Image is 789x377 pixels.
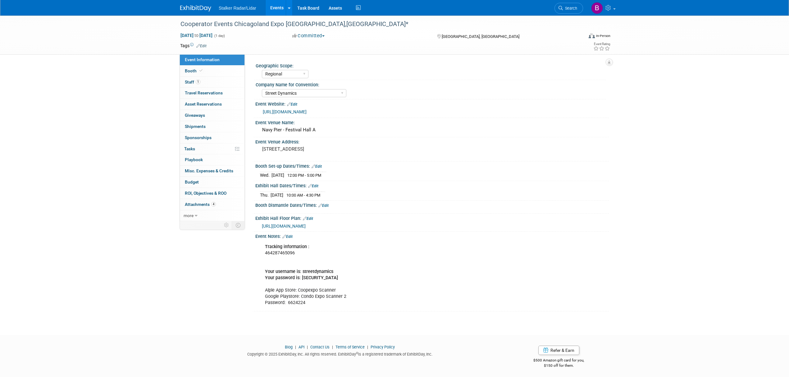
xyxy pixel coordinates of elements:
[596,34,610,38] div: In-Person
[194,33,199,38] span: to
[185,202,216,207] span: Attachments
[563,6,577,11] span: Search
[591,2,603,14] img: Brooke Journet
[180,350,499,357] div: Copyright © 2025 ExhibitDay, Inc. All rights reserved. ExhibitDay is a registered trademark of Ex...
[261,241,540,309] div: 464287465096 Alple App Store: Coopexpo Scanner Google Playstore: Condo Expo Scanner 2 Password: 6...
[294,345,298,349] span: |
[356,352,358,355] sup: ®
[593,43,610,46] div: Event Rating
[265,275,338,280] b: Your password is: [SECURITY_DATA]
[184,146,195,151] span: Tasks
[255,214,609,222] div: Exhibit Hall Floor Plan:
[554,3,583,14] a: Search
[271,172,284,179] td: [DATE]
[263,109,307,114] a: [URL][DOMAIN_NAME]
[219,6,256,11] span: Stalker Radar/Lidar
[185,102,222,107] span: Asset Reservations
[312,164,322,169] a: Edit
[509,354,609,368] div: $500 Amazon gift card for you,
[265,244,309,249] b: Tracking information :
[286,193,320,198] span: 10:00 AM - 4:30 PM
[180,5,211,11] img: ExhibitDay
[199,69,203,72] i: Booth reservation complete
[180,54,244,65] a: Event Information
[265,269,333,274] b: Your username is: streetdynamics
[180,77,244,88] a: Staff1
[299,345,304,349] a: API
[180,210,244,221] a: more
[509,363,609,368] div: $150 off for them.
[185,124,206,129] span: Shipments
[262,224,306,229] a: [URL][DOMAIN_NAME]
[255,201,609,209] div: Booth Dismantle Dates/Times:
[180,110,244,121] a: Giveaways
[255,181,609,189] div: Exhibit Hall Dates/Times:
[184,213,194,218] span: more
[260,125,604,135] div: Navy Pier - Festival Hall A
[180,199,244,210] a: Attachments4
[290,33,327,39] button: Committed
[185,179,199,184] span: Budget
[196,44,207,48] a: Edit
[442,34,519,39] span: [GEOGRAPHIC_DATA], [GEOGRAPHIC_DATA]
[221,221,232,229] td: Personalize Event Tab Strip
[211,202,216,207] span: 4
[271,192,283,198] td: [DATE]
[180,33,213,38] span: [DATE] [DATE]
[318,203,329,208] a: Edit
[185,113,205,118] span: Giveaways
[260,192,271,198] td: Thu.
[180,154,244,165] a: Playbook
[287,173,321,178] span: 12:00 PM - 5:00 PM
[185,135,212,140] span: Sponsorships
[589,33,595,38] img: Format-Inperson.png
[331,345,335,349] span: |
[335,345,365,349] a: Terms of Service
[180,66,244,76] a: Booth
[305,345,309,349] span: |
[180,166,244,176] a: Misc. Expenses & Credits
[180,177,244,188] a: Budget
[255,99,609,107] div: Event Website:
[180,99,244,110] a: Asset Reservations
[260,172,271,179] td: Wed.
[180,88,244,98] a: Travel Reservations
[185,191,226,196] span: ROI, Objectives & ROO
[282,234,293,239] a: Edit
[255,161,609,170] div: Booth Set-up Dates/Times:
[310,345,330,349] a: Contact Us
[185,168,233,173] span: Misc. Expenses & Credits
[262,146,396,152] pre: [STREET_ADDRESS]
[371,345,395,349] a: Privacy Policy
[178,19,574,30] div: Cooperator Events Chicagoland Expo [GEOGRAPHIC_DATA],[GEOGRAPHIC_DATA]*
[366,345,370,349] span: |
[546,32,610,42] div: Event Format
[180,121,244,132] a: Shipments
[185,90,223,95] span: Travel Reservations
[285,345,293,349] a: Blog
[185,68,204,73] span: Booth
[255,118,609,126] div: Event Venue Name:
[308,184,318,188] a: Edit
[214,34,225,38] span: (1 day)
[196,79,200,84] span: 1
[255,232,609,240] div: Event Notes:
[538,346,579,355] a: Refer & Earn
[180,43,207,49] td: Tags
[256,61,606,69] div: Geographic Scope:
[180,132,244,143] a: Sponsorships
[185,79,200,84] span: Staff
[287,102,297,107] a: Edit
[185,57,220,62] span: Event Information
[180,143,244,154] a: Tasks
[180,188,244,199] a: ROI, Objectives & ROO
[256,80,606,88] div: Company Name for Convention:
[185,157,203,162] span: Playbook
[303,216,313,221] a: Edit
[232,221,245,229] td: Toggle Event Tabs
[255,137,609,145] div: Event Venue Address:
